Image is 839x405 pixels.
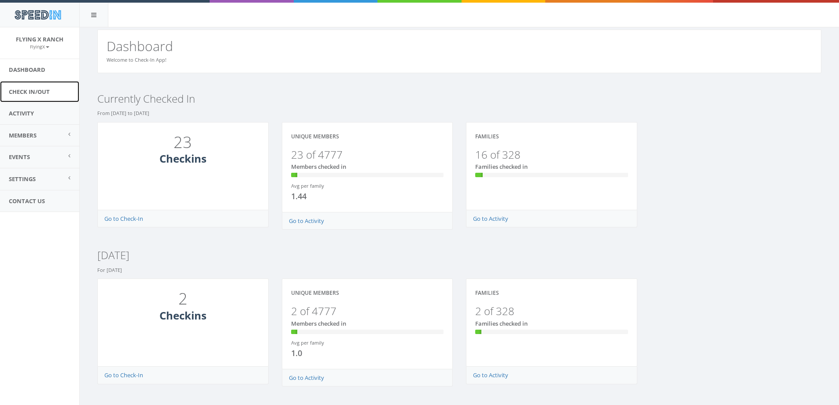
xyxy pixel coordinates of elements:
small: Avg per family [291,339,324,346]
small: For [DATE] [97,267,122,273]
a: FlyingX [30,42,49,50]
h4: Families [475,290,499,296]
a: Go to Activity [473,371,508,379]
img: speedin_logo.png [10,7,65,23]
h4: 1.44 [291,192,361,201]
h1: 23 [109,134,257,151]
h3: 2 of 4777 [291,305,444,317]
span: Families checked in [475,320,528,327]
h3: Currently Checked In [97,93,821,104]
small: Welcome to Check-In App! [107,56,166,63]
span: Families checked in [475,163,528,171]
span: Settings [9,175,36,183]
h4: Families [475,134,499,139]
h3: Checkins [107,153,259,164]
a: Go to Check-In [104,371,143,379]
small: Avg per family [291,182,324,189]
span: Members checked in [291,163,346,171]
h4: 1.0 [291,349,361,358]
span: Members [9,131,37,139]
h3: 16 of 328 [475,149,628,160]
span: Members checked in [291,320,346,327]
small: From [DATE] to [DATE] [97,110,149,116]
a: Go to Activity [289,217,324,225]
h3: 2 of 328 [475,305,628,317]
span: Contact Us [9,197,45,205]
h4: Unique Members [291,134,339,139]
h4: Unique Members [291,290,339,296]
small: FlyingX [30,44,49,50]
h2: Dashboard [107,39,812,53]
a: Go to Activity [473,215,508,223]
span: Flying X Ranch [16,35,63,43]
h3: Checkins [107,310,259,321]
h3: 23 of 4777 [291,149,444,160]
a: Go to Check-In [104,215,143,223]
h1: 2 [109,290,257,308]
a: Go to Activity [289,374,324,382]
h3: [DATE] [97,249,821,261]
span: Events [9,153,30,161]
